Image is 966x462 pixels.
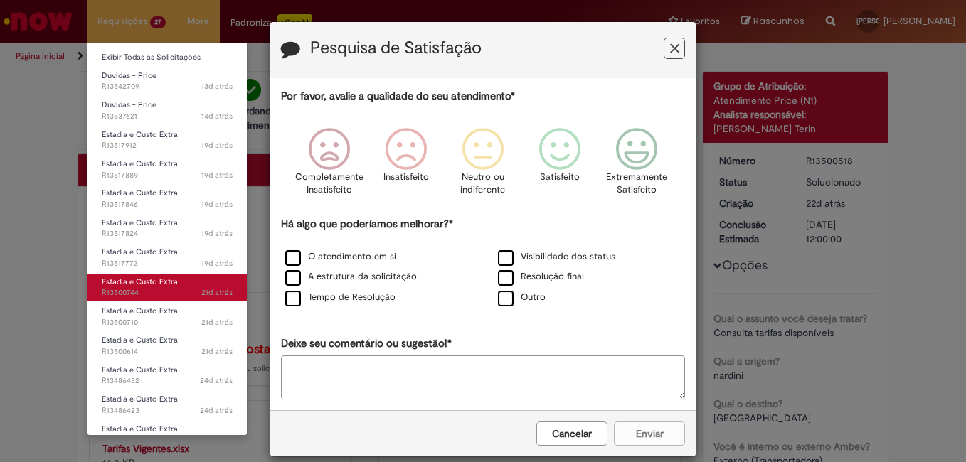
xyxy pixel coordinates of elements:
time: 05/09/2025 18:48:31 [200,405,233,416]
label: Por favor, avalie a qualidade do seu atendimento* [281,89,515,104]
p: Completamente Insatisfeito [295,171,363,197]
label: Outro [498,291,546,304]
time: 05/09/2025 18:54:52 [200,375,233,386]
span: R13500710 [102,317,233,328]
span: R13517889 [102,170,233,181]
span: Estadia e Custo Extra [102,129,178,140]
time: 10/09/2025 19:04:21 [201,228,233,239]
time: 10/09/2025 19:35:37 [201,140,233,151]
span: 21d atrás [201,317,233,328]
p: Satisfeito [540,171,580,184]
p: Neutro ou indiferente [457,171,509,197]
span: R13542709 [102,81,233,92]
span: Estadia e Custo Extra [102,424,178,434]
a: Aberto R13517889 : Estadia e Custo Extra [87,156,247,183]
a: Aberto R13517824 : Estadia e Custo Extra [87,215,247,242]
time: 08/09/2025 18:25:10 [201,317,233,328]
label: Pesquisa de Satisfação [310,39,482,58]
span: R13486432 [102,375,233,387]
span: 14d atrás [201,111,233,122]
span: R13517846 [102,199,233,210]
span: 24d atrás [200,405,233,416]
span: R13537621 [102,111,233,122]
a: Aberto R13486412 : Estadia e Custo Extra [87,421,247,448]
p: Extremamente Satisfeito [606,171,667,197]
span: Estadia e Custo Extra [102,276,178,287]
time: 10/09/2025 19:24:53 [201,170,233,181]
div: Neutro ou indiferente [447,117,519,215]
span: 24d atrás [200,375,233,386]
a: Aberto R13537621 : Dúvidas - Price [87,97,247,124]
p: Insatisfeito [383,171,429,184]
a: Aberto R13517912 : Estadia e Custo Extra [87,127,247,154]
a: Aberto R13486423 : Estadia e Custo Extra [87,392,247,418]
span: R13517824 [102,228,233,240]
a: Exibir Todas as Solicitações [87,50,247,65]
span: R13517773 [102,258,233,269]
span: Dúvidas - Price [102,70,156,81]
time: 17/09/2025 10:27:36 [201,81,233,92]
label: Deixe seu comentário ou sugestão!* [281,336,452,351]
span: R13486412 [102,434,233,446]
span: 19d atrás [201,258,233,269]
span: Dúvidas - Price [102,100,156,110]
time: 08/09/2025 18:14:02 [201,346,233,357]
label: O atendimento em si [285,250,396,264]
span: R13517912 [102,140,233,151]
span: Estadia e Custo Extra [102,394,178,404]
span: 19d atrás [201,170,233,181]
span: Estadia e Custo Extra [102,188,178,198]
label: Resolução final [498,270,584,284]
time: 10/09/2025 19:13:09 [201,199,233,210]
time: 15/09/2025 21:31:53 [201,111,233,122]
span: Estadia e Custo Extra [102,365,178,375]
span: 24d atrás [200,434,233,445]
label: Visibilidade dos status [498,250,615,264]
button: Cancelar [536,421,607,446]
span: 21d atrás [201,346,233,357]
time: 08/09/2025 18:31:00 [201,287,233,298]
a: Aberto R13500614 : Estadia e Custo Extra [87,333,247,359]
span: R13486423 [102,405,233,417]
span: Estadia e Custo Extra [102,306,178,316]
span: R13500744 [102,287,233,299]
span: Estadia e Custo Extra [102,217,178,228]
div: Satisfeito [524,117,596,215]
ul: Requisições [87,43,248,436]
label: A estrutura da solicitação [285,270,417,284]
div: Há algo que poderíamos melhorar?* [281,217,685,308]
span: Estadia e Custo Extra [102,335,178,345]
span: Estadia e Custo Extra [102,159,178,169]
span: 19d atrás [201,228,233,239]
span: 19d atrás [201,199,233,210]
a: Aberto R13542709 : Dúvidas - Price [87,68,247,95]
div: Completamente Insatisfeito [292,117,365,215]
span: 21d atrás [201,287,233,298]
time: 10/09/2025 18:47:41 [201,258,233,269]
div: Extremamente Satisfeito [600,117,673,215]
span: Estadia e Custo Extra [102,247,178,257]
a: Aberto R13500744 : Estadia e Custo Extra [87,274,247,301]
time: 05/09/2025 18:36:52 [200,434,233,445]
div: Insatisfeito [370,117,442,215]
span: R13500614 [102,346,233,358]
a: Aberto R13517846 : Estadia e Custo Extra [87,186,247,212]
span: 19d atrás [201,140,233,151]
a: Aberto R13500710 : Estadia e Custo Extra [87,303,247,330]
a: Aberto R13517773 : Estadia e Custo Extra [87,245,247,271]
span: 13d atrás [201,81,233,92]
label: Tempo de Resolução [285,291,396,304]
a: Aberto R13486432 : Estadia e Custo Extra [87,362,247,389]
